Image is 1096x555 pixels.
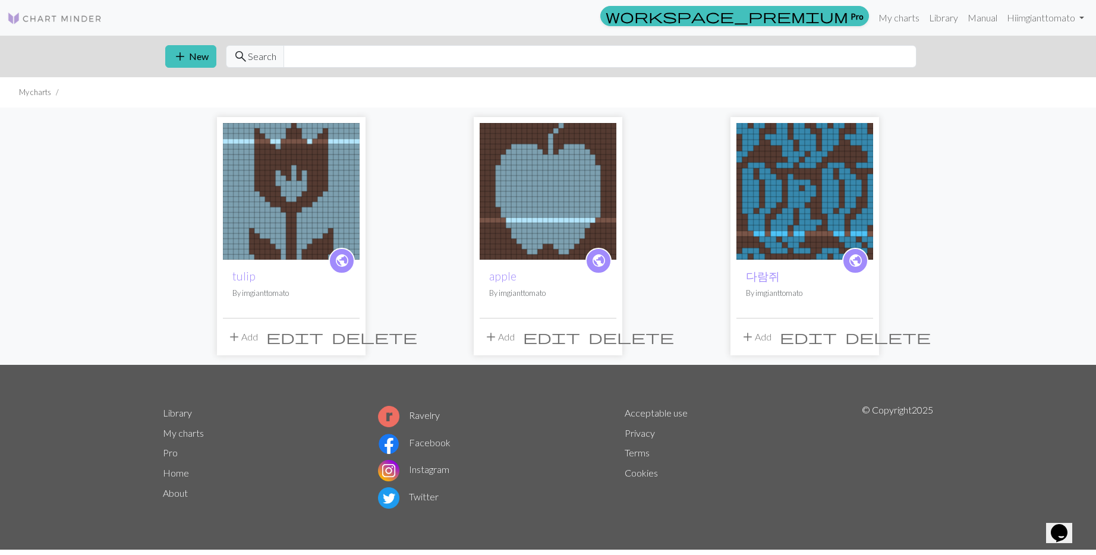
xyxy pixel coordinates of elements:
a: Ravelry [378,409,440,421]
span: edit [780,329,837,345]
iframe: chat widget [1046,507,1084,543]
a: 다람쥐 [746,269,780,283]
a: My charts [874,6,924,30]
i: Edit [266,330,323,344]
a: Pro [163,447,178,458]
a: Manual [963,6,1002,30]
a: Home [163,467,189,478]
img: Facebook logo [378,433,399,455]
img: Twitter logo [378,487,399,509]
img: 다람쥐 [736,123,873,260]
a: 다람쥐 [736,184,873,195]
button: Delete [584,326,678,348]
button: Edit [776,326,841,348]
p: © Copyright 2025 [862,403,933,511]
a: Acceptable use [625,407,688,418]
img: tulip [223,123,360,260]
span: workspace_premium [606,8,848,24]
span: delete [845,329,931,345]
img: apple [480,123,616,260]
a: Facebook [378,437,451,448]
button: Delete [327,326,421,348]
a: tulip [223,184,360,195]
span: Search [248,49,276,64]
button: New [165,45,216,68]
a: public [842,248,868,274]
button: Edit [262,326,327,348]
span: delete [588,329,674,345]
a: public [329,248,355,274]
a: About [163,487,188,499]
span: add [741,329,755,345]
span: search [234,48,248,65]
span: public [848,251,863,270]
span: add [227,329,241,345]
i: Edit [780,330,837,344]
a: Library [163,407,192,418]
li: My charts [19,87,51,98]
button: Delete [841,326,935,348]
a: Terms [625,447,650,458]
span: public [335,251,349,270]
i: public [848,249,863,273]
p: By imgianttomato [232,288,350,299]
a: Hiimgianttomato [1002,6,1089,30]
a: apple [480,184,616,195]
i: Edit [523,330,580,344]
button: Add [223,326,262,348]
a: My charts [163,427,204,439]
a: apple [489,269,516,283]
button: Add [736,326,776,348]
a: Cookies [625,467,658,478]
a: tulip [232,269,256,283]
button: Edit [519,326,584,348]
span: edit [523,329,580,345]
a: Twitter [378,491,439,502]
a: Privacy [625,427,655,439]
i: public [591,249,606,273]
span: public [591,251,606,270]
a: Library [924,6,963,30]
img: Ravelry logo [378,406,399,427]
i: public [335,249,349,273]
span: delete [332,329,417,345]
p: By imgianttomato [489,288,607,299]
button: Add [480,326,519,348]
p: By imgianttomato [746,288,864,299]
span: add [173,48,187,65]
a: public [585,248,612,274]
span: add [484,329,498,345]
a: Instagram [378,463,449,475]
a: Pro [600,6,869,26]
img: Logo [7,11,102,26]
span: edit [266,329,323,345]
img: Instagram logo [378,460,399,481]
